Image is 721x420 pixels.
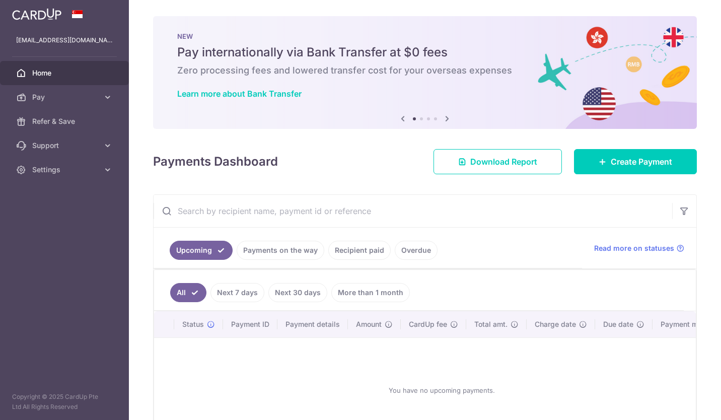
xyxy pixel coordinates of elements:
[328,241,391,260] a: Recipient paid
[153,16,697,129] img: Bank transfer banner
[32,92,99,102] span: Pay
[170,241,233,260] a: Upcoming
[535,319,576,329] span: Charge date
[470,156,537,168] span: Download Report
[603,319,633,329] span: Due date
[177,44,673,60] h5: Pay internationally via Bank Transfer at $0 fees
[177,89,302,99] a: Learn more about Bank Transfer
[611,156,672,168] span: Create Payment
[170,283,206,302] a: All
[32,68,99,78] span: Home
[32,165,99,175] span: Settings
[594,243,684,253] a: Read more on statuses
[409,319,447,329] span: CardUp fee
[154,195,672,227] input: Search by recipient name, payment id or reference
[177,32,673,40] p: NEW
[32,141,99,151] span: Support
[16,35,113,45] p: [EMAIL_ADDRESS][DOMAIN_NAME]
[574,149,697,174] a: Create Payment
[474,319,508,329] span: Total amt.
[331,283,410,302] a: More than 1 month
[177,64,673,77] h6: Zero processing fees and lowered transfer cost for your overseas expenses
[153,153,278,171] h4: Payments Dashboard
[223,311,277,337] th: Payment ID
[237,241,324,260] a: Payments on the way
[12,8,61,20] img: CardUp
[182,319,204,329] span: Status
[268,283,327,302] a: Next 30 days
[277,311,348,337] th: Payment details
[210,283,264,302] a: Next 7 days
[32,116,99,126] span: Refer & Save
[594,243,674,253] span: Read more on statuses
[434,149,562,174] a: Download Report
[395,241,438,260] a: Overdue
[356,319,382,329] span: Amount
